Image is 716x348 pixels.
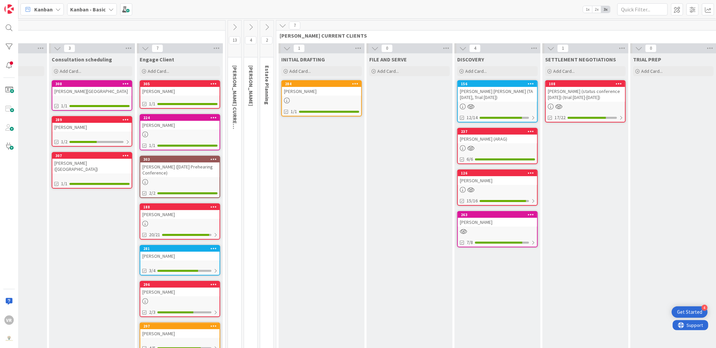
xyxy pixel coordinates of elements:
span: 7/8 [467,239,473,246]
div: [PERSON_NAME] [458,218,537,227]
a: 263[PERSON_NAME]7/8 [457,211,538,247]
div: 305 [143,82,220,86]
span: 4 [245,36,256,44]
div: 308 [52,81,132,87]
a: 284[PERSON_NAME]1/1 [281,80,362,116]
span: 2x [592,6,601,13]
span: 1 [557,44,569,52]
div: 281[PERSON_NAME] [140,246,220,260]
span: Consultation scheduling [52,56,112,63]
div: 108 [546,81,625,87]
div: [PERSON_NAME] ([GEOGRAPHIC_DATA]) [52,159,132,173]
span: 3/4 [149,267,155,274]
div: 289[PERSON_NAME] [52,117,132,132]
div: [PERSON_NAME] [458,176,537,185]
div: 4 [702,305,708,311]
span: 7 [152,44,163,52]
div: 263 [458,212,537,218]
div: [PERSON_NAME] [140,210,220,219]
div: 188 [140,204,220,210]
span: 2/3 [149,309,155,316]
div: 305[PERSON_NAME] [140,81,220,96]
span: TRIAL PREP [633,56,661,63]
div: [PERSON_NAME] [140,87,220,96]
a: 224[PERSON_NAME]1/1 [140,114,220,150]
div: Open Get Started checklist, remaining modules: 4 [672,306,708,318]
span: Estate Planning [264,65,271,105]
a: 296[PERSON_NAME]2/3 [140,281,220,317]
span: 0 [645,44,657,52]
span: 20/21 [149,231,160,238]
div: 108 [549,82,625,86]
span: Add Card... [377,68,399,74]
div: 156[PERSON_NAME] [PERSON_NAME] (TA [DATE], Trial [DATE]) [458,81,537,102]
div: 156 [458,81,537,87]
a: 188[PERSON_NAME]20/21 [140,203,220,240]
div: [PERSON_NAME] (status conference [DATE]) (trial [DATE]-[DATE]) [546,87,625,102]
span: 1 [293,44,305,52]
span: Engage Client [140,56,174,63]
div: 284 [285,82,361,86]
span: 17/22 [555,114,566,121]
div: 303 [143,157,220,162]
div: 281 [140,246,220,252]
div: 296[PERSON_NAME] [140,282,220,296]
img: Visit kanbanzone.com [4,4,14,14]
span: Add Card... [465,68,487,74]
span: 0 [381,44,393,52]
span: Kanban [34,5,53,13]
div: 108[PERSON_NAME] (status conference [DATE]) (trial [DATE]-[DATE]) [546,81,625,102]
div: 289 [52,117,132,123]
div: 307 [52,153,132,159]
div: 303[PERSON_NAME] ([DATE] Prehearing Conference) [140,156,220,177]
div: [PERSON_NAME] [140,252,220,260]
div: 156 [461,82,537,86]
div: [PERSON_NAME][GEOGRAPHIC_DATA] [52,87,132,96]
div: [PERSON_NAME] [PERSON_NAME] (TA [DATE], Trial [DATE]) [458,87,537,102]
span: DISCOVERY [457,56,484,63]
a: 156[PERSON_NAME] [PERSON_NAME] (TA [DATE], Trial [DATE])12/14 [457,80,538,122]
span: KRISTI CURRENT CLIENTS [232,65,238,153]
b: Kanban - Basic [70,6,106,13]
span: 13 [229,36,240,44]
div: VR [4,315,14,325]
div: 263 [461,212,537,217]
div: [PERSON_NAME] ([DATE] Prehearing Conference) [140,162,220,177]
span: 6/6 [467,156,473,163]
div: 126[PERSON_NAME] [458,170,537,185]
span: SETTLEMENT NEGOTIATIONS [545,56,616,63]
div: 281 [143,246,220,251]
span: 1/1 [149,100,155,107]
div: 303 [140,156,220,162]
span: KRISTI PROBATE [248,65,254,106]
div: 296 [140,282,220,288]
a: 281[PERSON_NAME]3/4 [140,245,220,276]
span: 2 [261,36,273,44]
input: Quick Filter... [617,3,668,15]
span: Support [14,1,31,9]
a: 305[PERSON_NAME]1/1 [140,80,220,109]
div: 284 [282,81,361,87]
div: 237 [461,129,537,134]
div: 308[PERSON_NAME][GEOGRAPHIC_DATA] [52,81,132,96]
div: [PERSON_NAME] [282,87,361,96]
div: 224 [140,115,220,121]
div: [PERSON_NAME] [140,329,220,338]
div: [PERSON_NAME] (ARAG) [458,135,537,143]
span: Add Card... [60,68,81,74]
span: Add Card... [553,68,575,74]
div: [PERSON_NAME] [52,123,132,132]
span: 3x [601,6,610,13]
a: 303[PERSON_NAME] ([DATE] Prehearing Conference)2/2 [140,156,220,198]
span: 3 [64,44,75,52]
div: [PERSON_NAME] [140,288,220,296]
span: 4 [469,44,481,52]
div: 305 [140,81,220,87]
div: 126 [461,171,537,176]
a: 126[PERSON_NAME]15/16 [457,169,538,206]
span: INITIAL DRAFTING [281,56,325,63]
a: 289[PERSON_NAME]1/2 [52,116,132,147]
span: Add Card... [148,68,169,74]
a: 108[PERSON_NAME] (status conference [DATE]) (trial [DATE]-[DATE])17/22 [545,80,626,122]
div: 289 [55,117,132,122]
